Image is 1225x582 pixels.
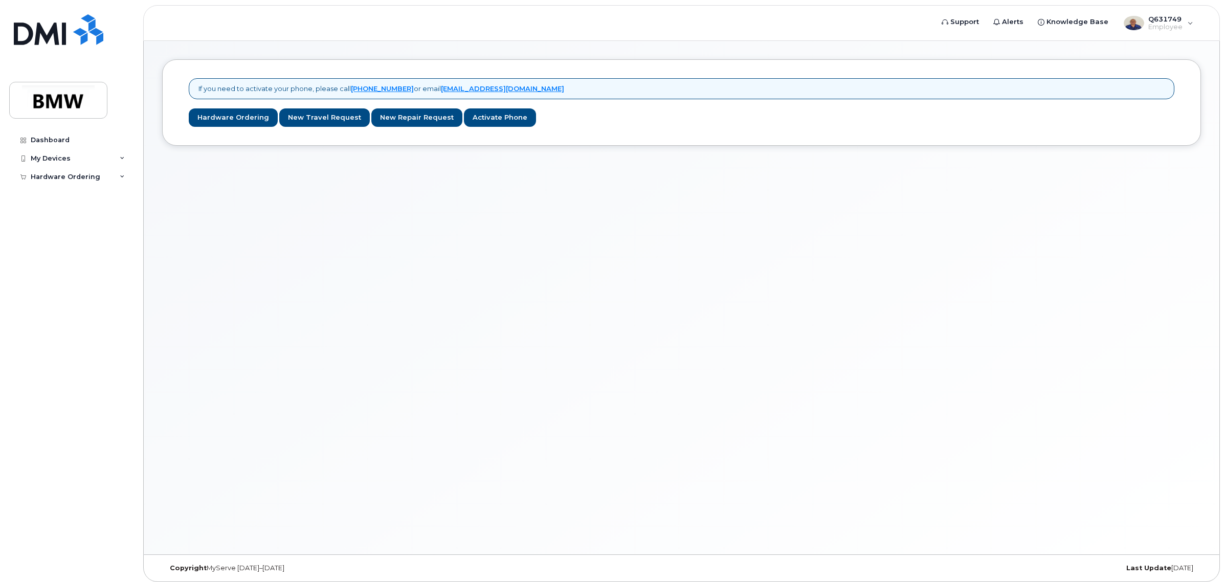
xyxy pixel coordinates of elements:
a: [EMAIL_ADDRESS][DOMAIN_NAME] [441,84,564,93]
a: Hardware Ordering [189,108,278,127]
div: [DATE] [855,564,1201,572]
strong: Copyright [170,564,207,572]
strong: Last Update [1126,564,1171,572]
a: New Travel Request [279,108,370,127]
a: [PHONE_NUMBER] [351,84,414,93]
p: If you need to activate your phone, please call or email [198,84,564,94]
div: MyServe [DATE]–[DATE] [162,564,508,572]
a: Activate Phone [464,108,536,127]
a: New Repair Request [371,108,462,127]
